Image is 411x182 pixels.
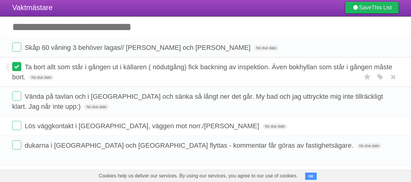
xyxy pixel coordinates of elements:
[12,93,383,110] span: Vända på tavlan och i [GEOGRAPHIC_DATA] och sänka så långt ner det går. My bad och jag uttryckte ...
[362,72,373,82] label: Star task
[29,75,54,80] span: No due date
[263,124,287,129] span: No due date
[84,104,109,110] span: No due date
[12,63,392,81] span: Ta bort allt som står i gången ut i källaren ( nödutgång) fick backning av inspektion. Även bokhy...
[254,45,278,51] span: No due date
[12,3,53,12] span: Vaktmästare
[25,142,355,149] span: dukarna i [GEOGRAPHIC_DATA] och [GEOGRAPHIC_DATA] flyttas - kommentar får göras av fastighetsägare.
[12,43,21,52] label: Done
[12,140,21,149] label: Done
[25,122,261,130] span: Lös väggkontakt i [GEOGRAPHIC_DATA], väggen mot norr./[PERSON_NAME]
[12,62,21,71] label: Done
[25,44,252,51] span: Skåp 60 våning 3 behöver lagas// [PERSON_NAME] och [PERSON_NAME]
[12,121,21,130] label: Done
[12,91,21,101] label: Done
[357,143,381,149] span: No due date
[371,5,392,11] b: This List
[305,173,317,180] button: OK
[93,170,304,182] span: Cookies help us deliver our services. By using our services, you agree to our use of cookies.
[345,2,399,14] a: SaveThis List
